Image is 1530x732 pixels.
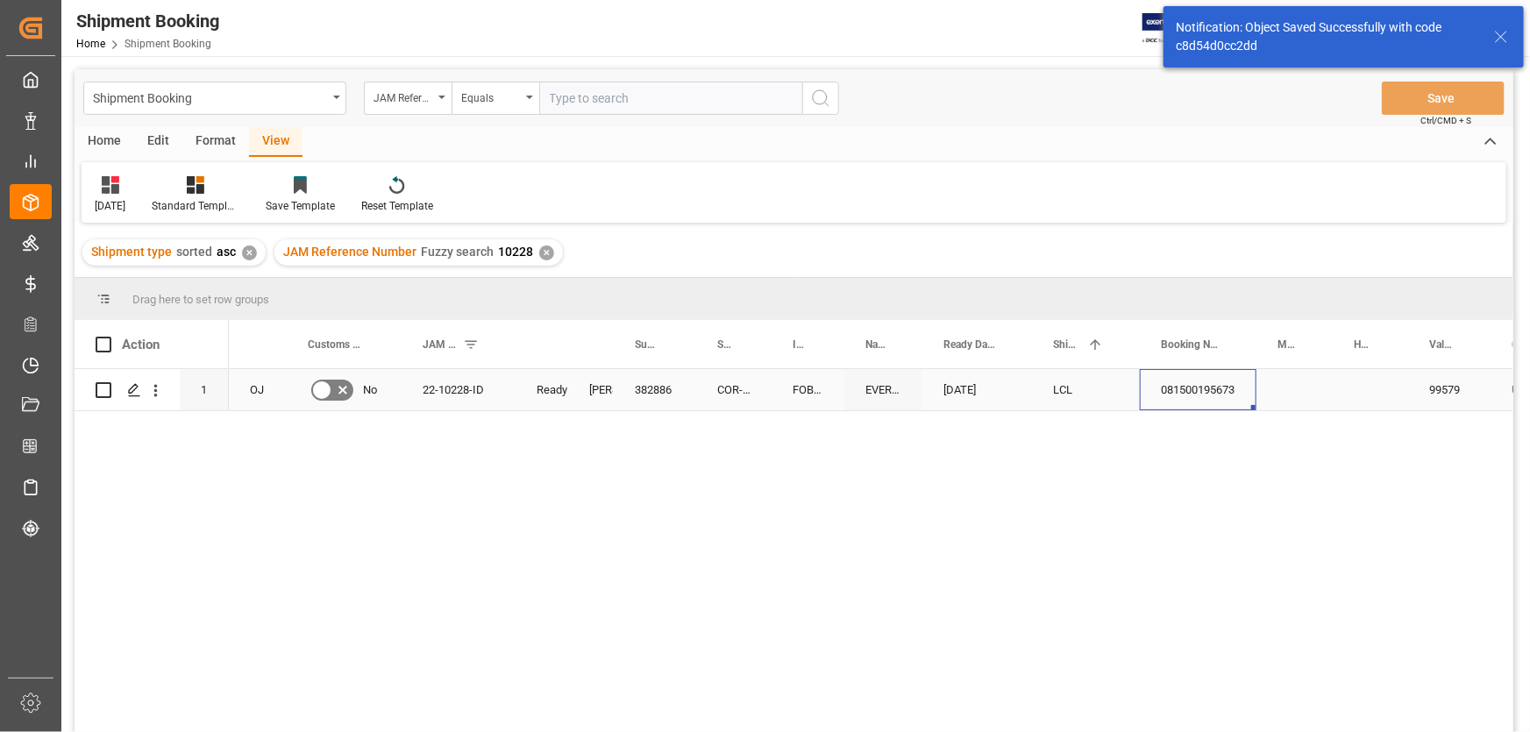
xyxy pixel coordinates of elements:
[943,338,995,351] span: Ready Date
[132,293,269,306] span: Drag here to set row groups
[537,370,547,410] div: Ready
[76,8,219,34] div: Shipment Booking
[539,245,554,260] div: ✕
[75,369,229,411] div: Press SPACE to select this row.
[361,198,433,214] div: Reset Template
[1140,369,1256,410] div: 081500195673
[696,369,772,410] div: COR-TEK CORPORATION - [GEOGRAPHIC_DATA]
[635,338,659,351] span: Supplier Number
[91,245,172,259] span: Shipment type
[1176,18,1477,55] div: Notification: Object Saved Successfully with code c8d54d0cc2dd
[1161,338,1220,351] span: Booking Number
[1420,114,1471,127] span: Ctrl/CMD + S
[363,370,377,410] span: No
[176,245,212,259] span: sorted
[402,369,516,410] div: 22-10228-ID
[793,338,808,351] span: Incoterm
[844,369,922,410] div: EVERGREEN
[95,198,125,214] div: [DATE]
[1277,338,1296,351] span: Master [PERSON_NAME] of Lading Number
[772,369,844,410] div: FOB [GEOGRAPHIC_DATA] ID
[242,245,257,260] div: ✕
[152,198,239,214] div: Standard Templates
[1142,13,1203,44] img: Exertis%20JAM%20-%20Email%20Logo.jpg_1722504956.jpg
[134,127,182,157] div: Edit
[229,369,287,410] div: OJ
[1408,369,1491,410] div: 99579
[498,245,533,259] span: 10228
[717,338,735,351] span: Supplier Full Name
[266,198,335,214] div: Save Template
[1053,370,1119,410] div: LCL
[217,245,236,259] span: asc
[75,127,134,157] div: Home
[308,338,365,351] span: Customs documents sent to broker
[374,86,433,106] div: JAM Reference Number
[83,82,346,115] button: open menu
[76,38,105,50] a: Home
[802,82,839,115] button: search button
[423,338,456,351] span: JAM Reference Number
[452,82,539,115] button: open menu
[180,369,229,410] div: 1
[364,82,452,115] button: open menu
[182,127,249,157] div: Format
[614,369,696,410] div: 382886
[922,369,1032,410] div: [DATE]
[589,370,593,410] div: [PERSON_NAME]. [PERSON_NAME]
[865,338,886,351] span: Name of the Carrier/Forwarder
[283,245,416,259] span: JAM Reference Number
[1382,82,1505,115] button: Save
[539,82,802,115] input: Type to search
[1429,338,1454,351] span: Value (1)
[421,245,494,259] span: Fuzzy search
[249,127,302,157] div: View
[461,86,521,106] div: Equals
[1053,338,1080,351] span: Shipment type
[93,86,327,108] div: Shipment Booking
[122,337,160,352] div: Action
[1512,338,1522,351] span: Currency for Value (1)
[1354,338,1371,351] span: House Bill of Lading Number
